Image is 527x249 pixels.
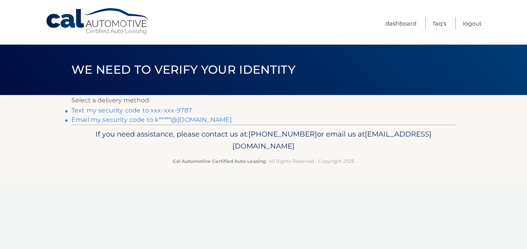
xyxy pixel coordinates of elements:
a: Cal Automotive [45,8,150,35]
a: Logout [463,17,482,30]
a: FAQ's [433,17,446,30]
strong: Cal Automotive Certified Auto Leasing [173,158,266,164]
a: Text my security code to xxx-xxx-9787 [71,107,192,114]
p: - All Rights Reserved - Copyright 2025 [76,157,451,165]
a: Email my security code to k*****@[DOMAIN_NAME] [71,116,232,123]
p: Select a delivery method: [71,95,456,106]
p: If you need assistance, please contact us at: or email us at [76,128,451,153]
span: [PHONE_NUMBER] [248,130,317,138]
a: Dashboard [385,17,416,30]
span: We need to verify your identity [71,62,295,77]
